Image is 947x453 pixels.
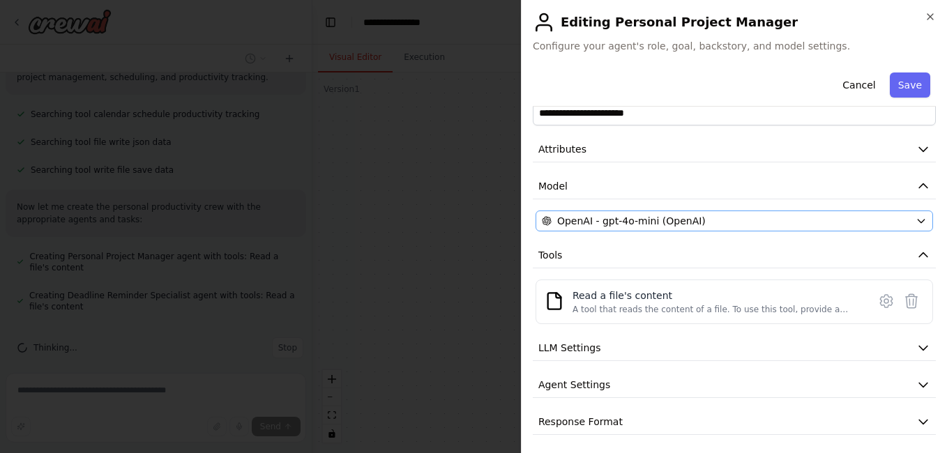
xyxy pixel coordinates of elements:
[538,142,586,156] span: Attributes
[538,415,623,429] span: Response Format
[538,248,563,262] span: Tools
[874,289,899,314] button: Configure tool
[536,210,933,231] button: OpenAI - gpt-4o-mini (OpenAI)
[533,335,936,361] button: LLM Settings
[533,39,936,53] span: Configure your agent's role, goal, backstory, and model settings.
[533,137,936,162] button: Attributes
[573,304,860,315] div: A tool that reads the content of a file. To use this tool, provide a 'file_path' parameter with t...
[899,289,924,314] button: Delete tool
[573,289,860,302] div: Read a file's content
[538,378,610,392] span: Agent Settings
[834,72,884,98] button: Cancel
[533,243,936,268] button: Tools
[890,72,930,98] button: Save
[538,179,568,193] span: Model
[557,214,706,228] span: OpenAI - gpt-4o-mini (OpenAI)
[533,372,936,398] button: Agent Settings
[533,409,936,435] button: Response Format
[538,341,601,355] span: LLM Settings
[545,291,564,311] img: FileReadTool
[533,11,936,33] h2: Editing Personal Project Manager
[533,174,936,199] button: Model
